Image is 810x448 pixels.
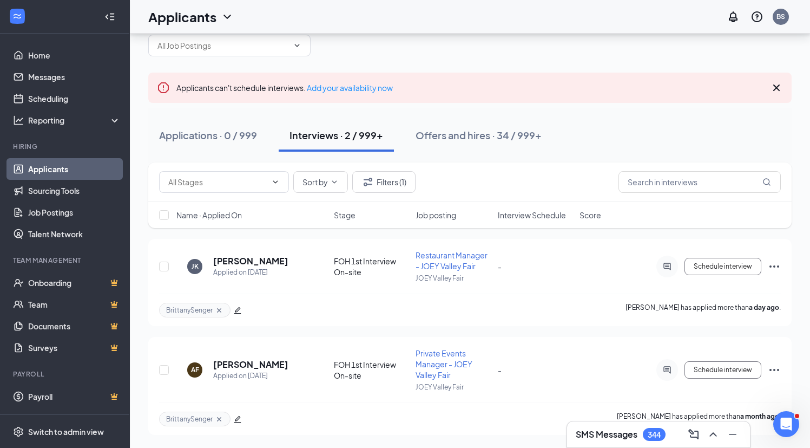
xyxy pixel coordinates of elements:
[330,178,339,186] svg: ChevronDown
[770,81,783,94] svg: Cross
[13,115,24,126] svg: Analysis
[271,178,280,186] svg: ChevronDown
[416,250,488,271] span: Restaurant Manager - JOEY Valley Fair
[704,426,722,443] button: ChevronUp
[28,426,104,437] div: Switch to admin view
[293,171,348,193] button: Sort byChevronDown
[617,412,781,426] p: [PERSON_NAME] has applied more than .
[28,294,121,315] a: TeamCrown
[234,307,241,314] span: edit
[416,210,456,220] span: Job posting
[28,180,121,202] a: Sourcing Tools
[579,210,601,220] span: Score
[750,10,763,23] svg: QuestionInfo
[618,171,781,193] input: Search in interviews
[361,176,374,189] svg: Filter
[726,428,739,441] svg: Minimize
[13,426,24,437] svg: Settings
[334,359,409,381] div: FOH 1st Interview On-site
[166,306,213,315] span: BrittanySenger
[498,210,566,220] span: Interview Schedule
[28,386,121,407] a: PayrollCrown
[13,142,118,151] div: Hiring
[661,262,674,271] svg: ActiveChat
[28,223,121,245] a: Talent Network
[625,303,781,317] p: [PERSON_NAME] has applied more than .
[28,115,121,126] div: Reporting
[28,44,121,66] a: Home
[740,412,779,420] b: a month ago
[28,66,121,88] a: Messages
[28,315,121,337] a: DocumentsCrown
[352,171,416,193] button: Filter Filters (1)
[192,262,199,271] div: JK
[234,415,241,423] span: edit
[176,83,393,93] span: Applicants can't schedule interviews.
[334,210,355,220] span: Stage
[498,262,502,271] span: -
[12,11,23,22] svg: WorkstreamLogo
[687,428,700,441] svg: ComposeMessage
[157,40,288,51] input: All Job Postings
[334,256,409,277] div: FOH 1st Interview On-site
[28,88,121,109] a: Scheduling
[213,267,288,278] div: Applied on [DATE]
[28,158,121,180] a: Applicants
[166,414,213,424] span: BrittanySenger
[685,426,702,443] button: ComposeMessage
[157,81,170,94] svg: Error
[694,263,752,270] span: Schedule interview
[13,369,118,379] div: Payroll
[724,426,741,443] button: Minimize
[694,366,752,374] span: Schedule interview
[776,12,785,21] div: BS
[213,359,288,371] h5: [PERSON_NAME]
[13,256,118,265] div: Team Management
[215,306,223,315] svg: Cross
[302,178,328,186] span: Sort by
[749,303,779,311] b: a day ago
[159,128,257,142] div: Applications · 0 / 999
[416,348,472,380] span: Private Events Manager - JOEY Valley Fair
[307,83,393,93] a: Add your availability now
[768,260,781,273] svg: Ellipses
[176,210,242,220] span: Name · Applied On
[28,202,121,223] a: Job Postings
[293,41,301,50] svg: ChevronDown
[28,272,121,294] a: OnboardingCrown
[684,258,761,275] button: Schedule interview
[661,366,674,374] svg: ActiveChat
[28,337,121,359] a: SurveysCrown
[727,10,740,23] svg: Notifications
[289,128,383,142] div: Interviews · 2 / 999+
[213,371,288,381] div: Applied on [DATE]
[773,411,799,437] iframe: Intercom live chat
[648,430,661,439] div: 344
[498,365,502,375] span: -
[213,255,288,267] h5: [PERSON_NAME]
[148,8,216,26] h1: Applicants
[191,365,199,374] div: AF
[104,11,115,22] svg: Collapse
[215,415,223,424] svg: Cross
[416,274,491,283] p: JOEY Valley Fair
[768,363,781,376] svg: Ellipses
[416,128,542,142] div: Offers and hires · 34 / 999+
[576,428,637,440] h3: SMS Messages
[707,428,720,441] svg: ChevronUp
[762,178,771,186] svg: MagnifyingGlass
[221,10,234,23] svg: ChevronDown
[684,361,761,379] button: Schedule interview
[168,176,267,188] input: All Stages
[416,382,491,392] p: JOEY Valley Fair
